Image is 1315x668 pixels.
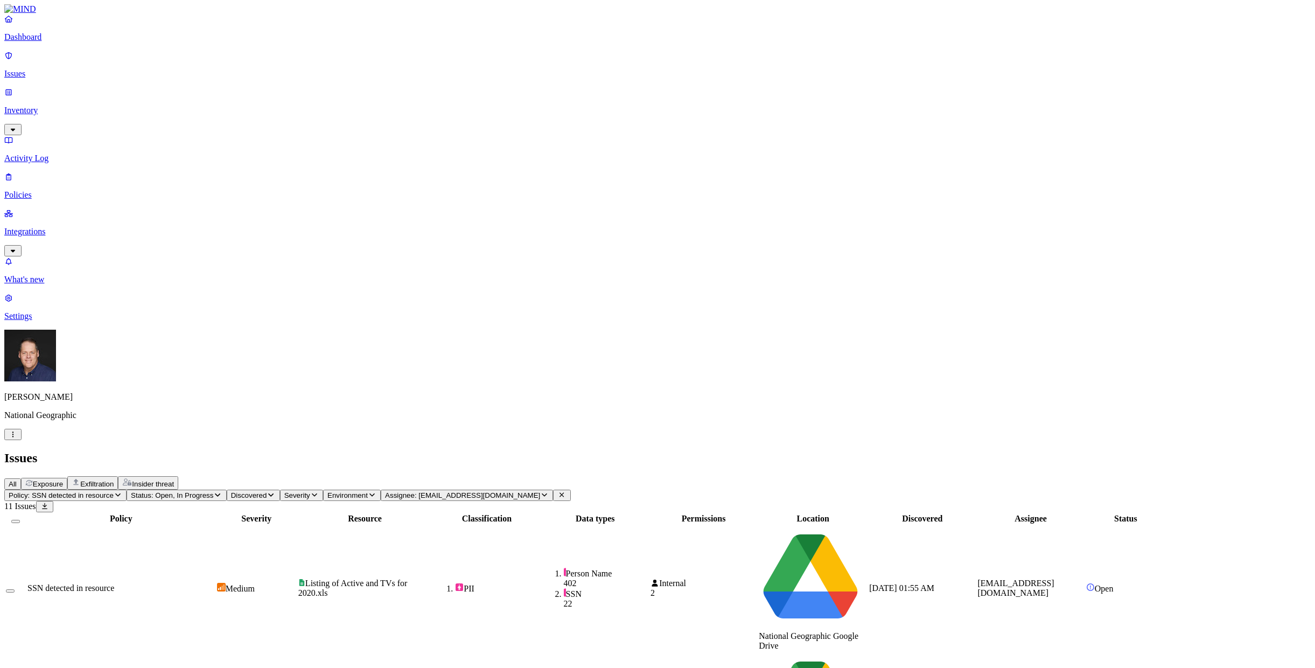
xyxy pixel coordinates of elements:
span: [EMAIL_ADDRESS][DOMAIN_NAME] [977,579,1054,597]
span: Open [1095,584,1114,593]
span: Status: Open, In Progress [131,491,213,499]
span: 11 Issues [4,502,36,511]
p: Settings [4,311,1311,321]
img: pii [455,583,464,592]
a: Settings [4,293,1311,321]
img: status-open [1086,583,1095,592]
a: Dashboard [4,14,1311,42]
span: Environment [327,491,368,499]
div: Resource [298,514,431,524]
div: 2 [650,588,757,598]
span: Assignee: [EMAIL_ADDRESS][DOMAIN_NAME] [385,491,540,499]
span: Insider threat [132,480,174,488]
span: National Geographic Google Drive [759,631,858,650]
p: Policies [4,190,1311,200]
div: Permissions [650,514,757,524]
div: Policy [27,514,215,524]
img: severity-medium [217,583,226,592]
div: Severity [217,514,296,524]
img: pii-line [564,568,566,576]
img: google-drive [759,526,862,629]
span: Policy: SSN detected in resource [9,491,114,499]
span: [DATE] 01:55 AM [869,583,934,593]
p: [PERSON_NAME] [4,392,1311,402]
a: Policies [4,172,1311,200]
p: National Geographic [4,410,1311,420]
div: Classification [433,514,540,524]
p: Activity Log [4,154,1311,163]
a: Activity Log [4,135,1311,163]
div: Assignee [977,514,1083,524]
div: Status [1086,514,1165,524]
p: Integrations [4,227,1311,236]
a: MIND [4,4,1311,14]
button: Select all [11,520,20,523]
a: Inventory [4,87,1311,134]
p: Issues [4,69,1311,79]
div: SSN [564,588,648,599]
span: Exposure [33,480,63,488]
span: Severity [284,491,310,499]
span: SSN detected in resource [27,583,114,593]
p: What's new [4,275,1311,284]
span: Exfiltration [80,480,114,488]
img: Mark DeCarlo [4,330,56,381]
a: Integrations [4,208,1311,255]
div: 402 [564,579,648,588]
span: Discovered [231,491,267,499]
span: All [9,480,17,488]
div: Discovered [869,514,975,524]
img: MIND [4,4,36,14]
div: Person Name [564,568,648,579]
img: google-sheets [298,579,305,586]
p: Inventory [4,106,1311,115]
div: Location [759,514,867,524]
button: Select row [6,589,15,593]
span: Listing of Active and TVs for 2020.xls [298,579,407,597]
div: 22 [564,599,648,609]
h2: Issues [4,451,1311,465]
a: What's new [4,256,1311,284]
span: Medium [226,584,255,593]
p: Dashboard [4,32,1311,42]
div: Data types [542,514,648,524]
div: Internal [650,579,757,588]
a: Issues [4,51,1311,79]
div: PII [455,583,540,594]
img: pii-line [564,588,566,597]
